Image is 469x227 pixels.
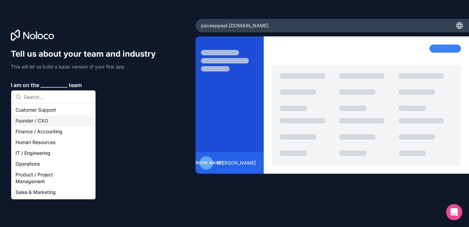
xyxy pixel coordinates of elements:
[11,63,162,70] p: This will let us build a basic version of your first app
[446,204,462,220] div: Open Intercom Messenger
[13,169,94,187] div: Product / Project Management
[217,160,256,166] span: [PERSON_NAME]
[11,81,39,89] span: I am on the
[13,187,94,198] div: Sales & Marketing
[201,22,268,29] span: paceappeal .[DOMAIN_NAME]
[13,137,94,148] div: Human Resources
[13,105,94,115] div: Customer Support
[13,159,94,169] div: Operations
[69,81,82,89] span: team
[11,49,162,59] h1: Tell us about your team and industry
[13,115,94,126] div: Founder / CXO
[13,148,94,159] div: IT / Engineering
[41,81,68,89] span: __________
[24,91,91,103] input: Search...
[189,160,223,166] span: [PERSON_NAME]
[11,103,95,199] div: Suggestions
[13,126,94,137] div: Finance / Accounting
